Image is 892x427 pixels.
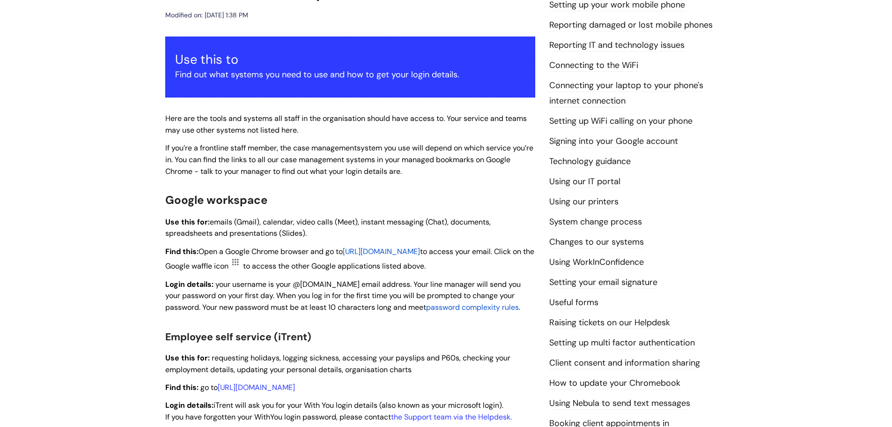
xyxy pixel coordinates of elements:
p: Find out what systems you need to use and how to get your login details. [175,67,525,82]
span: [URL][DOMAIN_NAME] [343,247,420,256]
a: Technology guidance [549,156,631,168]
img: tXhfMInGVdQRoLUn_96xkRzu-PZQhSp37g.png [229,257,243,269]
span: If you have forgotten your WithYou login password, please contact [165,412,512,422]
a: Using our printers [549,196,619,208]
a: Using our IT portal [549,176,620,188]
a: Using Nebula to send text messages [549,397,690,410]
a: Setting up multi factor authentication [549,337,695,349]
a: [URL][DOMAIN_NAME] [218,382,295,392]
a: password complexity rules [426,301,519,313]
span: requesting holidays, logging sickness, accessing your payslips and P60s, checking your employment... [165,353,510,375]
span: iTrent will ask you for your With You login details (also known as your microsoft login). [165,400,503,410]
strong: Use this for: [165,353,210,363]
a: Using WorkInConfidence [549,256,644,269]
a: How to update your Chromebook [549,377,680,390]
strong: Login details: [165,400,214,410]
span: Google workspace [165,193,267,207]
a: Raising tickets on our Helpdesk [549,317,670,329]
span: If you’re a frontline staff member, the case management [165,143,357,153]
span: Open a Google Chrome browser and go to [199,247,343,256]
div: Modified on: [DATE] 1:38 PM [165,9,248,21]
span: your username is your @[DOMAIN_NAME] email address. Your line manager will send you your password... [165,279,521,313]
strong: Use this for: [165,217,210,227]
span: system you use will depend on which service you’re in. You can find the links to all our case man... [165,143,533,176]
a: Useful forms [549,297,598,309]
span: . [519,302,520,312]
a: the Support team via the Helpdesk. [391,412,512,422]
a: Setting up WiFi calling on your phone [549,115,693,127]
a: Changes to our systems [549,236,644,248]
span: Employee self service (iTrent) [165,330,311,344]
a: System change process [549,216,642,228]
span: emails (Gmail), calendar, video calls (Meet), instant messaging (Chat), documents, spreadsheets a... [165,217,491,239]
span: Here are the tools and systems all staff in the organisation should have access to. Your service ... [165,113,527,135]
strong: Login details: [165,279,214,289]
span: password complexity rules [426,302,519,312]
a: [URL][DOMAIN_NAME] [343,246,420,257]
a: Client consent and information sharing [549,357,700,369]
a: Reporting IT and technology issues [549,39,685,52]
span: go to [199,382,295,392]
span: to access the other Google applications listed above. [243,261,426,271]
strong: Find this: [165,382,199,392]
a: Reporting damaged or lost mobile phones [549,19,713,31]
h3: Use this to [175,52,525,67]
a: Connecting your laptop to your phone's internet connection [549,80,703,107]
a: Connecting to the WiFi [549,60,638,72]
a: Signing into your Google account [549,135,678,148]
a: Setting your email signature [549,277,657,289]
strong: Find this: [165,247,199,256]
